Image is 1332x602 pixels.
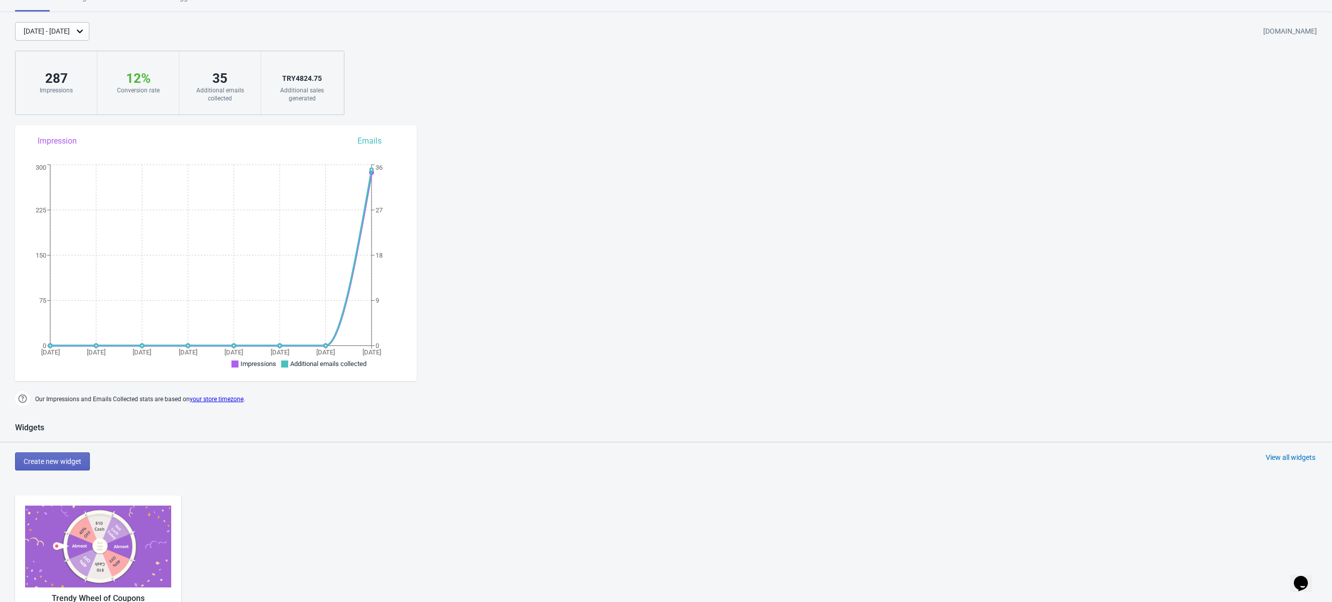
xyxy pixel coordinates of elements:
div: Additional emails collected [189,86,251,102]
div: View all widgets [1266,452,1315,462]
tspan: [DATE] [179,348,197,356]
div: Conversion rate [107,86,169,94]
div: Impressions [26,86,87,94]
tspan: 150 [36,252,46,259]
div: [DATE] - [DATE] [24,26,70,37]
div: TRY 4824.75 [271,70,333,86]
tspan: [DATE] [41,348,60,356]
tspan: [DATE] [271,348,289,356]
span: Impressions [240,360,276,368]
span: Create new widget [24,457,81,465]
div: 287 [26,70,87,86]
iframe: chat widget [1290,562,1322,592]
tspan: [DATE] [224,348,243,356]
span: Our Impressions and Emails Collected stats are based on . [35,391,245,408]
tspan: 225 [36,206,46,214]
tspan: 75 [39,297,46,304]
button: Create new widget [15,452,90,470]
tspan: [DATE] [316,348,335,356]
div: [DOMAIN_NAME] [1263,23,1317,41]
div: 12 % [107,70,169,86]
div: Additional sales generated [271,86,333,102]
tspan: [DATE] [87,348,105,356]
tspan: 18 [376,252,383,259]
tspan: 300 [36,164,46,171]
tspan: 0 [376,342,379,349]
div: 35 [189,70,251,86]
tspan: [DATE] [133,348,151,356]
tspan: 27 [376,206,383,214]
tspan: [DATE] [362,348,381,356]
span: Additional emails collected [290,360,367,368]
tspan: 36 [376,164,383,171]
tspan: 9 [376,297,379,304]
a: your store timezone [190,396,244,403]
tspan: 0 [43,342,46,349]
img: trendy_game.png [25,506,171,587]
img: help.png [15,391,30,406]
